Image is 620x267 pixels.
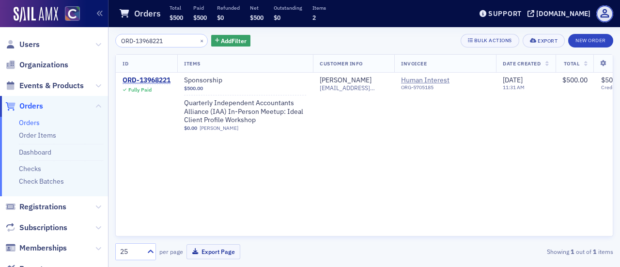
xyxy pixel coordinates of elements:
[19,60,68,70] span: Organizations
[193,14,207,21] span: $500
[401,60,427,67] span: Invoicee
[454,247,613,256] div: Showing out of items
[401,76,489,94] span: Human Interest
[123,60,128,67] span: ID
[320,84,387,92] span: [EMAIL_ADDRESS][PERSON_NAME][DOMAIN_NAME]
[193,4,207,11] p: Paid
[65,6,80,21] img: SailAMX
[19,131,56,140] a: Order Items
[128,87,152,93] div: Fully Paid
[562,76,588,84] span: $500.00
[19,80,84,91] span: Events & Products
[250,4,263,11] p: Net
[401,76,489,85] a: Human Interest
[184,125,197,131] span: $0.00
[250,14,263,21] span: $500
[184,85,203,92] span: $500.00
[5,60,68,70] a: Organizations
[217,4,240,11] p: Refunded
[401,84,489,94] div: ORG-5705185
[568,35,613,44] a: New Order
[184,60,201,67] span: Items
[569,247,576,256] strong: 1
[320,76,372,85] a: [PERSON_NAME]
[19,118,40,127] a: Orders
[596,5,613,22] span: Profile
[184,76,306,85] a: Sponsorship
[536,9,590,18] div: [DOMAIN_NAME]
[217,14,224,21] span: $0
[5,243,67,253] a: Memberships
[274,14,280,21] span: $0
[115,34,208,47] input: Search…
[19,164,41,173] a: Checks
[5,39,40,50] a: Users
[170,14,183,21] span: $500
[19,148,51,157] a: Dashboard
[488,9,522,18] div: Support
[274,4,302,11] p: Outstanding
[123,76,170,85] a: ORD-13968221
[14,7,58,22] img: SailAMX
[58,6,80,23] a: View Homepage
[198,36,206,45] button: ×
[19,39,40,50] span: Users
[461,34,519,47] button: Bulk Actions
[527,10,594,17] button: [DOMAIN_NAME]
[591,247,598,256] strong: 1
[312,4,326,11] p: Items
[5,202,66,212] a: Registrations
[120,247,141,257] div: 25
[564,60,580,67] span: Total
[320,60,363,67] span: Customer Info
[159,247,183,256] label: per page
[19,222,67,233] span: Subscriptions
[523,34,565,47] button: Export
[5,101,43,111] a: Orders
[5,222,67,233] a: Subscriptions
[221,36,247,45] span: Add Filter
[19,243,67,253] span: Memberships
[5,80,84,91] a: Events & Products
[211,35,251,47] button: AddFilter
[19,177,64,186] a: Check Batches
[200,125,238,131] a: [PERSON_NAME]
[19,202,66,212] span: Registrations
[186,244,240,259] button: Export Page
[503,84,525,91] time: 11:31 AM
[568,34,613,47] button: New Order
[503,60,541,67] span: Date Created
[19,101,43,111] span: Orders
[474,38,512,43] div: Bulk Actions
[184,99,306,125] a: Quarterly Independent Accountants Alliance (IAA) In-Person Meetup: Ideal Client Profile Workshop
[170,4,183,11] p: Total
[312,14,316,21] span: 2
[503,76,523,84] span: [DATE]
[134,8,161,19] h1: Orders
[538,38,558,44] div: Export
